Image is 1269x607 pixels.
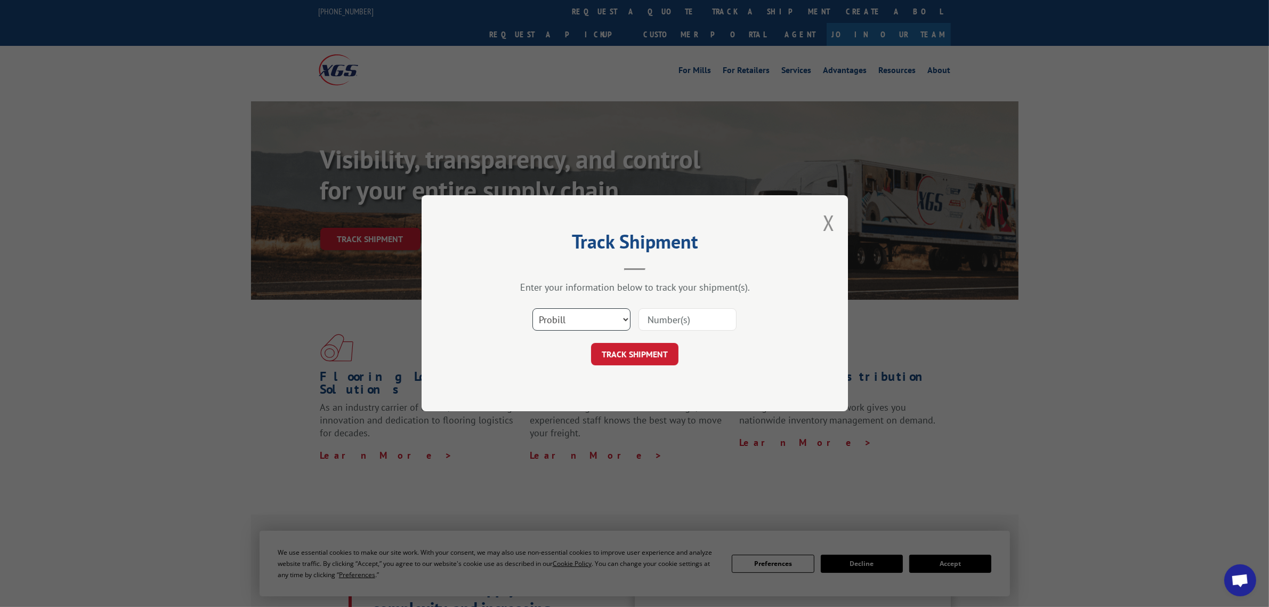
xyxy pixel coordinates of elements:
div: Open chat [1224,564,1256,596]
button: TRACK SHIPMENT [591,344,678,366]
h2: Track Shipment [475,234,795,254]
input: Number(s) [638,309,737,331]
button: Close modal [823,209,835,237]
div: Enter your information below to track your shipment(s). [475,282,795,294]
